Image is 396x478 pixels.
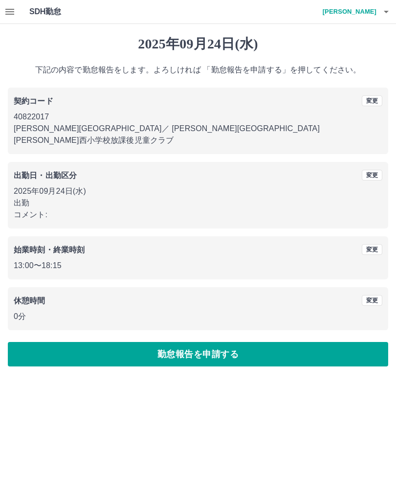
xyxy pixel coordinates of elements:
[14,185,382,197] p: 2025年09月24日(水)
[8,342,388,366] button: 勤怠報告を申請する
[8,64,388,76] p: 下記の内容で勤怠報告をします。よろしければ 「勤怠報告を申請する」を押してください。
[8,36,388,52] h1: 2025年09月24日(水)
[14,111,382,123] p: 40822017
[14,246,85,254] b: 始業時刻・終業時刻
[362,244,382,255] button: 変更
[14,123,382,146] p: [PERSON_NAME][GEOGRAPHIC_DATA] ／ [PERSON_NAME][GEOGRAPHIC_DATA][PERSON_NAME]西小学校放課後児童クラブ
[14,171,77,180] b: 出勤日・出勤区分
[362,170,382,181] button: 変更
[362,95,382,106] button: 変更
[14,296,45,305] b: 休憩時間
[14,311,382,322] p: 0分
[14,97,53,105] b: 契約コード
[14,209,382,221] p: コメント:
[14,260,382,272] p: 13:00 〜 18:15
[14,197,382,209] p: 出勤
[362,295,382,306] button: 変更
